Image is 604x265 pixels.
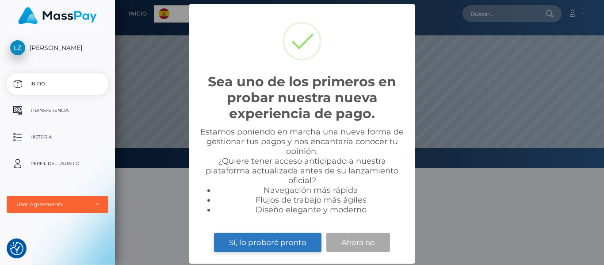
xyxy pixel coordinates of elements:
[215,185,406,195] li: Navegación más rápida
[7,44,108,52] span: [PERSON_NAME]
[18,7,97,24] img: MassPay
[10,242,23,255] img: Revisit consent button
[198,127,406,215] div: Estamos poniendo en marcha una nueva forma de gestionar tus pagos y nos encantaría conocer tu opi...
[215,195,406,205] li: Flujos de trabajo más ágiles
[10,104,105,117] p: Transferencia
[215,205,406,215] li: Diseño elegante y moderno
[10,131,105,144] p: Historia
[198,74,406,122] h2: Sea uno de los primeros en probar nuestra nueva experiencia de pago.
[16,201,89,208] div: User Agreements
[7,196,108,213] button: User Agreements
[10,242,23,255] button: Consent Preferences
[10,157,105,170] p: Perfil del usuario
[214,233,321,252] button: Sí, lo probaré pronto
[10,77,105,91] p: Inicio
[326,233,390,252] button: Ahora no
